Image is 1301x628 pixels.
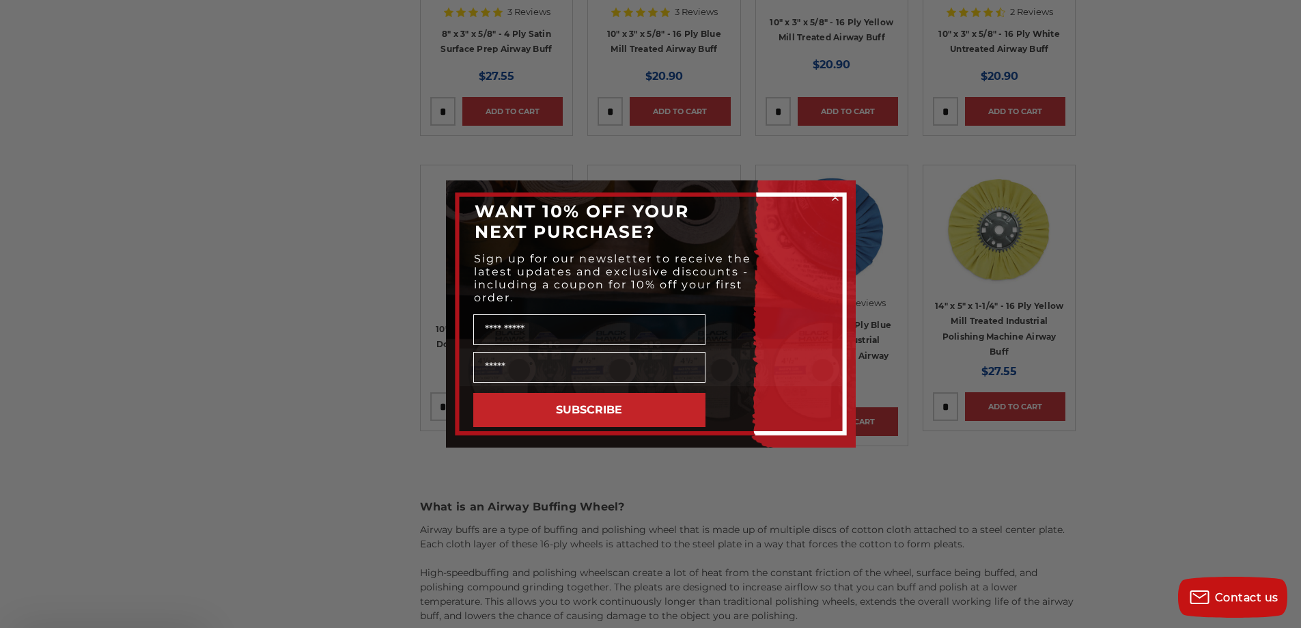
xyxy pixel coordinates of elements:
button: Contact us [1178,577,1287,618]
span: WANT 10% OFF YOUR NEXT PURCHASE? [475,201,689,242]
input: Email [473,352,705,383]
span: Sign up for our newsletter to receive the latest updates and exclusive discounts - including a co... [474,252,751,304]
button: SUBSCRIBE [473,393,705,427]
span: Contact us [1215,591,1278,604]
button: Close dialog [828,191,842,204]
